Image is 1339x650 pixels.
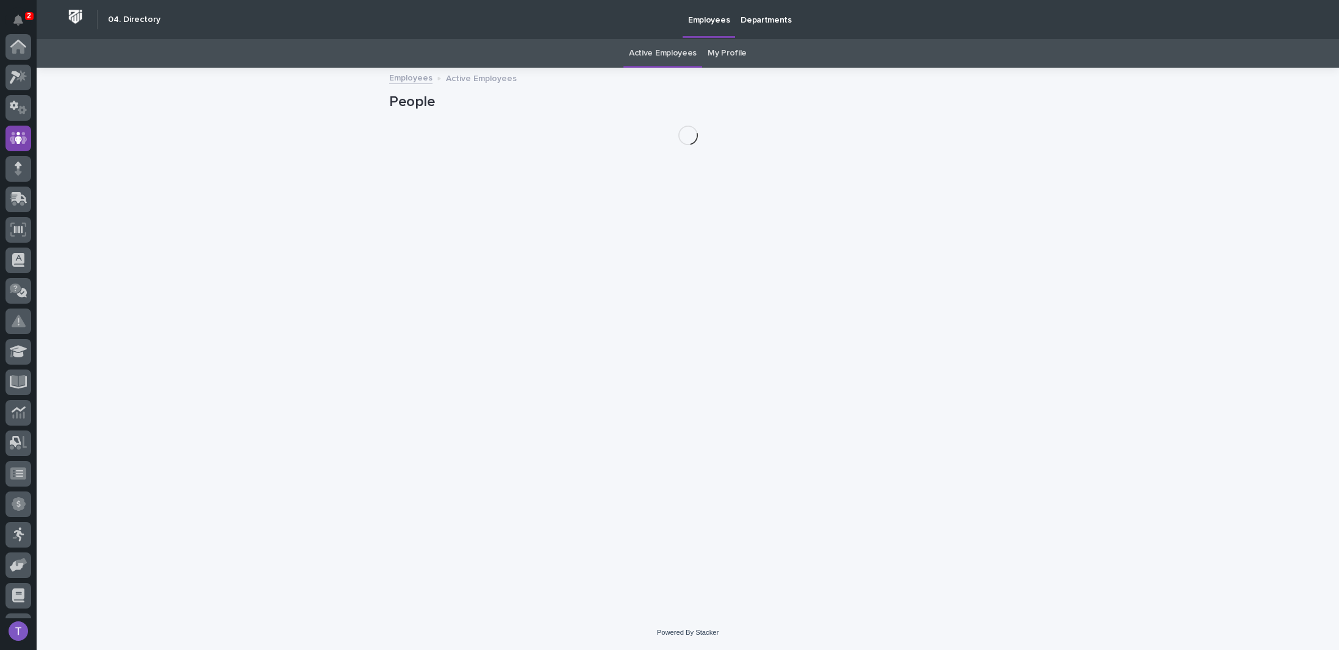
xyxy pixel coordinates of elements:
img: Workspace Logo [64,5,87,28]
a: My Profile [708,39,747,68]
a: Active Employees [629,39,697,68]
a: Employees [389,70,433,84]
p: Active Employees [446,71,517,84]
button: Notifications [5,7,31,33]
h2: 04. Directory [108,15,160,25]
button: users-avatar [5,618,31,644]
a: Powered By Stacker [657,629,719,636]
h1: People [389,93,987,111]
div: Notifications2 [15,15,31,34]
p: 2 [27,12,31,20]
